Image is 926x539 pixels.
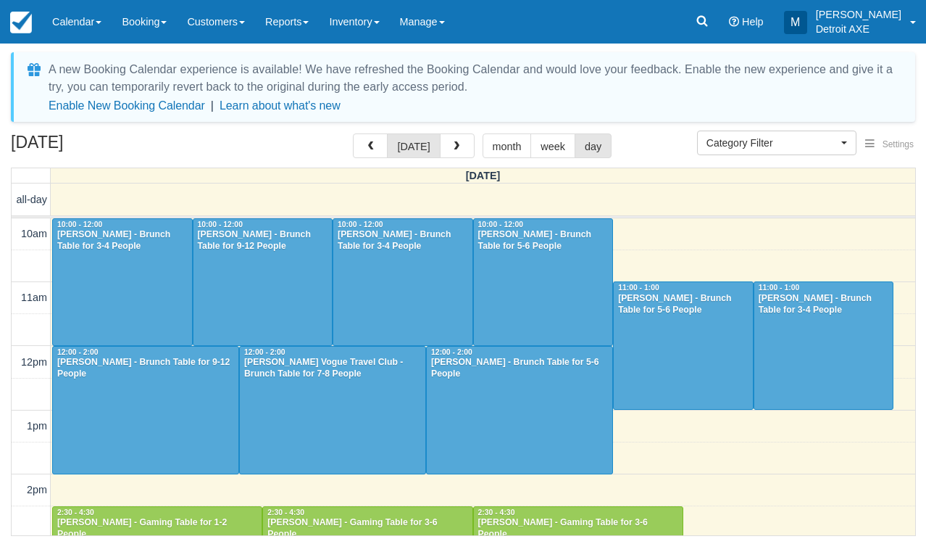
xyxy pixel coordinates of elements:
div: A new Booking Calendar experience is available! We have refreshed the Booking Calendar and would ... [49,61,898,96]
span: 11am [21,292,47,303]
span: 12:00 - 2:00 [57,348,99,356]
div: [PERSON_NAME] - Brunch Table for 3-4 People [758,293,890,316]
div: [PERSON_NAME] - Brunch Table for 3-4 People [337,229,469,252]
span: Help [742,16,764,28]
span: 10:00 - 12:00 [478,221,523,229]
a: 10:00 - 12:00[PERSON_NAME] - Brunch Table for 5-6 People [473,218,614,346]
p: [PERSON_NAME] [816,7,901,22]
i: Help [729,17,739,27]
p: Detroit AXE [816,22,901,36]
span: 2:30 - 4:30 [478,509,515,517]
span: 1pm [27,420,47,432]
span: Settings [883,139,914,149]
a: Learn about what's new [220,99,341,112]
a: 12:00 - 2:00[PERSON_NAME] Vogue Travel Club - Brunch Table for 7-8 People [239,346,426,474]
span: 12pm [21,356,47,368]
span: 11:00 - 1:00 [618,284,659,292]
a: 12:00 - 2:00[PERSON_NAME] - Brunch Table for 9-12 People [52,346,239,474]
div: M [784,11,807,34]
img: checkfront-main-nav-mini-logo.png [10,12,32,33]
a: 10:00 - 12:00[PERSON_NAME] - Brunch Table for 3-4 People [333,218,473,346]
a: 10:00 - 12:00[PERSON_NAME] - Brunch Table for 9-12 People [193,218,333,346]
div: [PERSON_NAME] Vogue Travel Club - Brunch Table for 7-8 People [243,357,422,380]
span: all-day [17,194,47,205]
div: [PERSON_NAME] - Brunch Table for 3-4 People [57,229,188,252]
button: [DATE] [387,133,440,158]
button: day [575,133,612,158]
button: Enable New Booking Calendar [49,99,205,113]
button: week [530,133,575,158]
button: Category Filter [697,131,856,155]
div: [PERSON_NAME] - Brunch Table for 5-6 People [617,293,749,316]
span: 11:00 - 1:00 [759,284,800,292]
span: 10:00 - 12:00 [338,221,383,229]
button: month [483,133,532,158]
button: Settings [856,134,922,155]
span: Category Filter [706,136,838,150]
span: 12:00 - 2:00 [431,348,472,356]
a: 11:00 - 1:00[PERSON_NAME] - Brunch Table for 3-4 People [754,281,894,410]
span: 2pm [27,484,47,495]
a: 11:00 - 1:00[PERSON_NAME] - Brunch Table for 5-6 People [613,281,754,410]
a: 12:00 - 2:00[PERSON_NAME] - Brunch Table for 5-6 People [426,346,613,474]
div: [PERSON_NAME] - Brunch Table for 9-12 People [57,357,235,380]
span: 2:30 - 4:30 [57,509,94,517]
div: [PERSON_NAME] - Brunch Table for 9-12 People [197,229,329,252]
span: 10:00 - 12:00 [198,221,243,229]
span: 2:30 - 4:30 [267,509,304,517]
div: [PERSON_NAME] - Brunch Table for 5-6 People [477,229,609,252]
span: | [211,99,214,112]
div: [PERSON_NAME] - Brunch Table for 5-6 People [430,357,609,380]
span: 12:00 - 2:00 [244,348,285,356]
span: [DATE] [466,170,501,181]
h2: [DATE] [11,133,194,160]
span: 10:00 - 12:00 [57,221,102,229]
span: 10am [21,228,47,239]
a: 10:00 - 12:00[PERSON_NAME] - Brunch Table for 3-4 People [52,218,193,346]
